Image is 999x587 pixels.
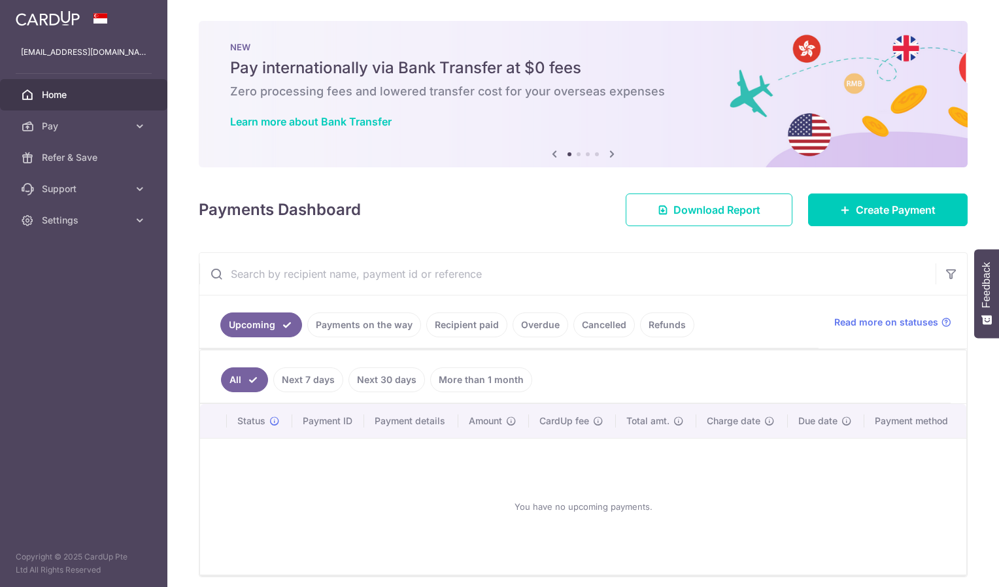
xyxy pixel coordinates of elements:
span: CardUp fee [539,414,589,428]
div: You have no upcoming payments. [216,449,951,564]
a: Payments on the way [307,312,421,337]
img: CardUp [16,10,80,26]
img: Bank transfer banner [199,21,968,167]
input: Search by recipient name, payment id or reference [199,253,936,295]
a: All [221,367,268,392]
a: Learn more about Bank Transfer [230,115,392,128]
a: Refunds [640,312,694,337]
a: Download Report [626,193,792,226]
span: Feedback [981,262,992,308]
span: Create Payment [856,202,936,218]
p: NEW [230,42,936,52]
a: Read more on statuses [834,316,951,329]
h5: Pay internationally via Bank Transfer at $0 fees [230,58,936,78]
span: Amount [469,414,502,428]
span: Charge date [707,414,760,428]
a: Recipient paid [426,312,507,337]
th: Payment method [864,404,966,438]
button: Feedback - Show survey [974,249,999,338]
span: Settings [42,214,128,227]
span: Refer & Save [42,151,128,164]
a: Cancelled [573,312,635,337]
a: More than 1 month [430,367,532,392]
h6: Zero processing fees and lowered transfer cost for your overseas expenses [230,84,936,99]
a: Create Payment [808,193,968,226]
span: Total amt. [626,414,669,428]
span: Read more on statuses [834,316,938,329]
span: Download Report [673,202,760,218]
p: [EMAIL_ADDRESS][DOMAIN_NAME] [21,46,146,59]
a: Next 30 days [348,367,425,392]
a: Upcoming [220,312,302,337]
span: Home [42,88,128,101]
th: Payment details [364,404,458,438]
span: Pay [42,120,128,133]
th: Payment ID [292,404,365,438]
span: Support [42,182,128,195]
a: Overdue [513,312,568,337]
h4: Payments Dashboard [199,198,361,222]
a: Next 7 days [273,367,343,392]
span: Due date [798,414,838,428]
span: Status [237,414,265,428]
